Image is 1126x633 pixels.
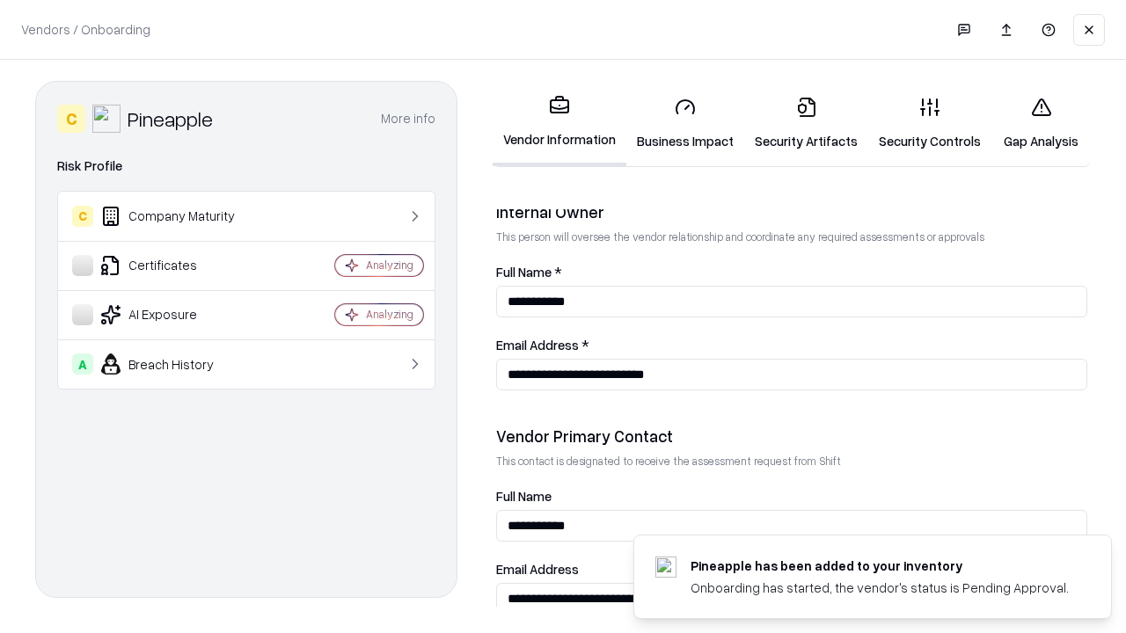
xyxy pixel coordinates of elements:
label: Full Name [496,490,1087,503]
div: Onboarding has started, the vendor's status is Pending Approval. [691,578,1069,597]
p: This contact is designated to receive the assessment request from Shift [496,454,1087,469]
div: Certificates [72,255,282,276]
p: Vendors / Onboarding [21,20,150,39]
div: Company Maturity [72,206,282,227]
a: Vendor Information [493,81,626,166]
div: Pineapple [128,105,213,133]
div: Analyzing [366,258,413,273]
div: C [72,206,93,227]
a: Security Artifacts [744,83,868,164]
a: Security Controls [868,83,991,164]
a: Business Impact [626,83,744,164]
label: Full Name * [496,266,1087,279]
div: Vendor Primary Contact [496,426,1087,447]
p: This person will oversee the vendor relationship and coordinate any required assessments or appro... [496,229,1087,244]
a: Gap Analysis [991,83,1091,164]
div: C [57,105,85,133]
div: Pineapple has been added to your inventory [691,557,1069,575]
img: Pineapple [92,105,121,133]
div: Risk Profile [57,156,435,177]
div: A [72,353,93,375]
img: pineappleenergy.com [655,557,676,578]
button: More info [381,103,435,135]
label: Email Address [496,563,1087,576]
div: AI Exposure [72,304,282,325]
div: Analyzing [366,307,413,322]
label: Email Address * [496,338,1087,352]
div: Breach History [72,353,282,375]
div: Internal Owner [496,201,1087,222]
